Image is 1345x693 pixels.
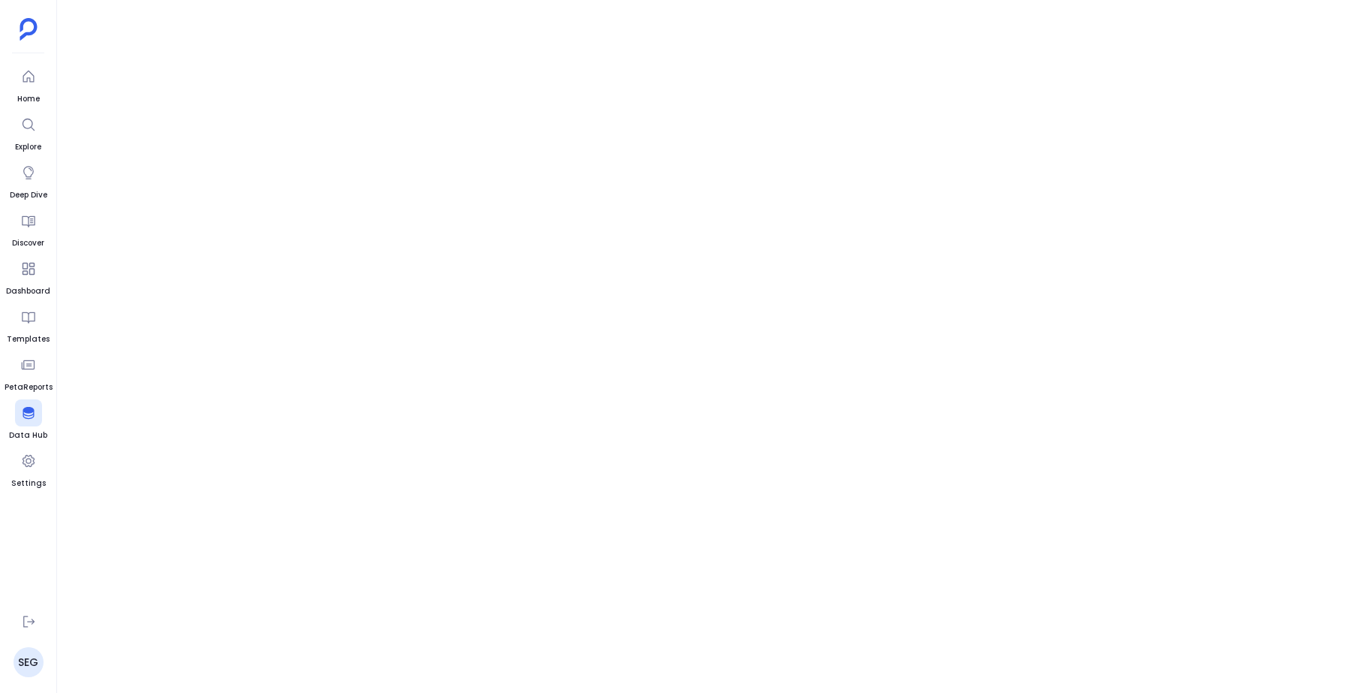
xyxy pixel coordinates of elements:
a: Dashboard [6,255,50,297]
a: SEG [14,647,44,677]
span: Dashboard [6,285,50,297]
a: Templates [7,303,50,345]
a: Explore [15,111,42,153]
span: Explore [15,141,42,153]
span: Templates [7,333,50,345]
span: PetaReports [5,381,53,393]
span: Deep Dive [10,189,47,201]
a: Home [15,63,42,105]
span: Home [15,93,42,105]
span: Settings [11,478,46,490]
a: Deep Dive [10,159,47,201]
img: petavue logo [20,18,38,41]
a: Settings [11,447,46,490]
a: Data Hub [9,399,47,441]
span: Discover [12,237,44,249]
a: PetaReports [5,351,53,393]
a: Discover [12,207,44,249]
span: Data Hub [9,429,47,441]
